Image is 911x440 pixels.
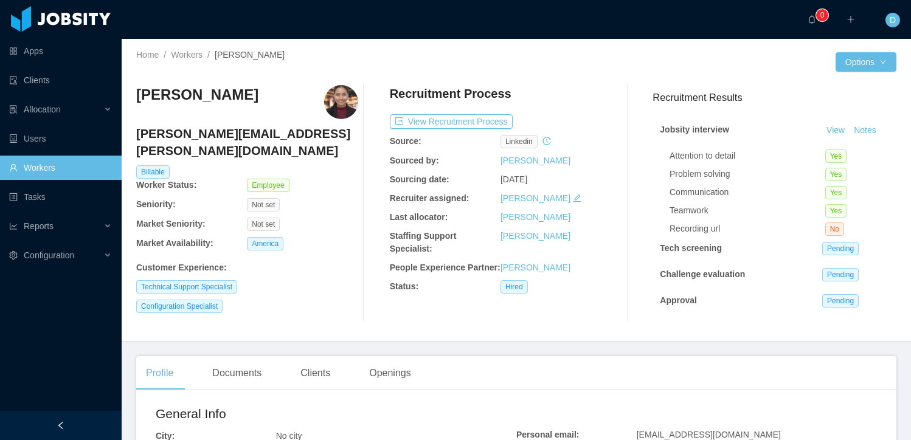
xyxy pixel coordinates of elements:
[501,231,570,241] a: [PERSON_NAME]
[670,168,825,180] div: Problem solving
[136,263,227,272] b: Customer Experience :
[501,280,528,294] span: Hired
[390,174,449,184] b: Sourcing date:
[390,85,511,102] h4: Recruitment Process
[390,281,418,291] b: Status:
[836,52,896,72] button: Optionsicon: down
[501,193,570,203] a: [PERSON_NAME]
[390,136,421,146] b: Source:
[390,156,439,165] b: Sourced by:
[825,222,844,236] span: No
[573,194,581,202] i: icon: edit
[822,125,849,135] a: View
[501,174,527,184] span: [DATE]
[670,186,825,199] div: Communication
[9,105,18,114] i: icon: solution
[9,251,18,260] i: icon: setting
[24,221,54,231] span: Reports
[847,15,855,24] i: icon: plus
[136,125,358,159] h4: [PERSON_NAME][EMAIL_ADDRESS][PERSON_NAME][DOMAIN_NAME]
[247,179,289,192] span: Employee
[324,85,358,119] img: 5b466bb4-d8b4-4f30-8663-e423a059bd51_67d4928d2a392-400w.png
[136,165,170,179] span: Billable
[653,90,896,105] h3: Recruitment Results
[816,9,828,21] sup: 0
[207,50,210,60] span: /
[822,268,859,281] span: Pending
[670,150,825,162] div: Attention to detail
[849,123,881,138] button: Notes
[516,430,580,439] b: Personal email:
[203,356,271,390] div: Documents
[136,219,206,229] b: Market Seniority:
[9,156,112,180] a: icon: userWorkers
[136,238,213,248] b: Market Availability:
[247,198,280,211] span: Not set
[247,218,280,231] span: Not set
[501,135,538,148] span: linkedin
[359,356,421,390] div: Openings
[136,85,258,105] h3: [PERSON_NAME]
[822,242,859,255] span: Pending
[660,243,722,253] strong: Tech screening
[136,356,183,390] div: Profile
[670,204,825,217] div: Teamwork
[390,263,501,272] b: People Experience Partner:
[808,15,816,24] i: icon: bell
[390,117,513,126] a: icon: exportView Recruitment Process
[890,13,896,27] span: D
[390,231,457,253] b: Staffing Support Specialist:
[825,204,847,218] span: Yes
[171,50,203,60] a: Workers
[9,222,18,230] i: icon: line-chart
[660,269,745,279] strong: Challenge evaluation
[660,125,729,134] strong: Jobsity interview
[9,68,112,92] a: icon: auditClients
[9,126,112,151] a: icon: robotUsers
[164,50,166,60] span: /
[136,180,196,190] b: Worker Status:
[215,50,285,60] span: [PERSON_NAME]
[24,105,61,114] span: Allocation
[390,212,448,222] b: Last allocator:
[136,280,237,294] span: Technical Support Specialist
[660,295,697,305] strong: Approval
[670,222,825,235] div: Recording url
[136,199,176,209] b: Seniority:
[501,263,570,272] a: [PERSON_NAME]
[825,186,847,199] span: Yes
[247,237,283,250] span: America
[291,356,340,390] div: Clients
[501,212,570,222] a: [PERSON_NAME]
[822,294,859,308] span: Pending
[637,430,781,439] span: [EMAIL_ADDRESS][DOMAIN_NAME]
[24,250,74,260] span: Configuration
[501,156,570,165] a: [PERSON_NAME]
[542,137,551,145] i: icon: history
[136,300,223,313] span: Configuration Specialist
[390,193,469,203] b: Recruiter assigned:
[136,50,159,60] a: Home
[825,150,847,163] span: Yes
[9,39,112,63] a: icon: appstoreApps
[156,404,516,424] h2: General Info
[825,168,847,181] span: Yes
[9,185,112,209] a: icon: profileTasks
[390,114,513,129] button: icon: exportView Recruitment Process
